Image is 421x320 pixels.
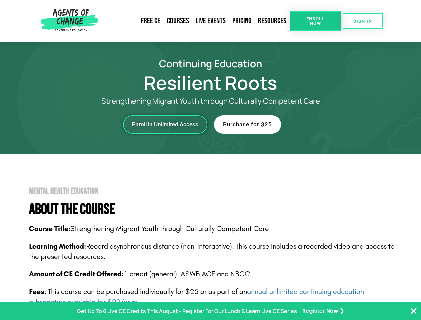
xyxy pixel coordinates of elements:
[290,11,341,31] a: Enroll Now
[77,306,297,316] p: Get Up To 6 Live CE Credits This August - Register For Our Lunch & Learn Live CE Series
[21,59,401,68] h2: Continuing Education
[164,13,192,29] a: Courses
[132,122,198,127] span: Enroll in Unlimited Access
[29,202,401,217] h4: About The Course
[223,122,272,127] span: Purchase for $25
[29,269,401,279] p: 1 credit (general). ASWB ACE and NBCC.
[29,287,364,306] span: : This course can be purchased individually for $25 or as part of an
[29,287,44,296] span: Fees
[343,13,383,29] a: SIGN IN
[100,13,290,29] nav: Menu
[302,306,344,316] a: Register Now ❯
[214,115,281,134] a: Purchase for $25
[123,115,207,134] a: Enroll in Unlimited Access
[229,13,255,29] a: Pricing
[300,17,331,25] span: Enroll Now
[192,13,229,29] a: Live Events
[138,13,164,29] a: Free CE
[29,224,401,234] p: Strengthening Migrant Youth through Culturally Competent Care
[410,307,418,315] button: Close Banner
[29,241,401,262] p: Record asynchronous distance (non-interactive). This course includes a recorded video and access ...
[29,270,124,278] span: Amount of CE Credit Offered:
[353,19,372,23] span: SIGN IN
[21,75,401,90] h1: Resilient Roots
[29,224,70,233] b: Course Title:
[255,13,290,29] a: Resources
[29,242,86,251] b: Learning Method:
[29,187,401,195] h2: Mental Health Education
[47,97,374,105] p: Strengthening Migrant Youth through Culturally Competent Care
